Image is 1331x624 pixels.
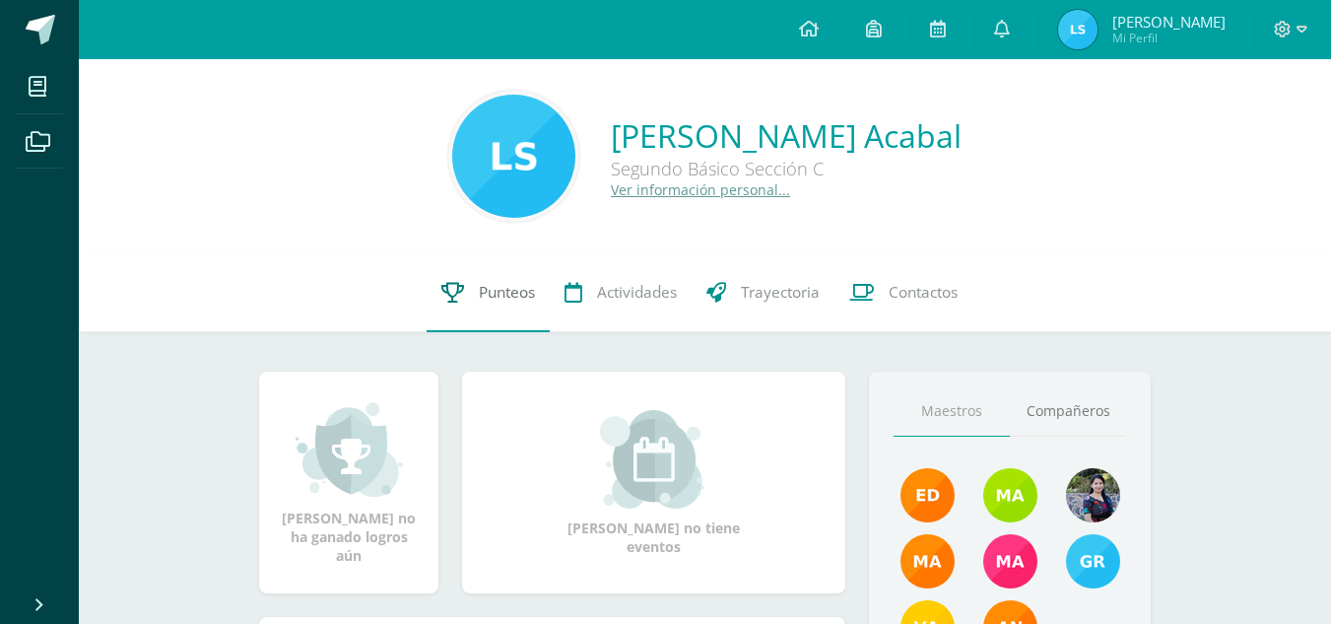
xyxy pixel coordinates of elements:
[611,114,962,157] a: [PERSON_NAME] Acabal
[279,400,419,565] div: [PERSON_NAME] no ha ganado logros aún
[1058,10,1098,49] img: 32fd807e79ce01b321cba1ed0ea5aa82.png
[692,253,834,332] a: Trayectoria
[600,410,707,509] img: event_small.png
[1010,386,1126,437] a: Compañeros
[296,400,403,499] img: achievement_small.png
[611,180,790,199] a: Ver información personal...
[1112,30,1226,46] span: Mi Perfil
[611,157,962,180] div: Segundo Básico Sección C
[1066,534,1120,589] img: b7ce7144501556953be3fc0a459761b8.png
[452,95,575,218] img: 190ef372c85b622d1adafe1d5c4009bb.png
[550,253,692,332] a: Actividades
[479,282,535,303] span: Punteos
[1112,12,1226,32] span: [PERSON_NAME]
[983,534,1037,589] img: 7766054b1332a6085c7723d22614d631.png
[1066,468,1120,522] img: 9b17679b4520195df407efdfd7b84603.png
[741,282,820,303] span: Trayectoria
[427,253,550,332] a: Punteos
[889,282,958,303] span: Contactos
[900,468,955,522] img: f40e456500941b1b33f0807dd74ea5cf.png
[834,253,972,332] a: Contactos
[556,410,753,556] div: [PERSON_NAME] no tiene eventos
[894,386,1010,437] a: Maestros
[597,282,677,303] span: Actividades
[983,468,1037,522] img: 22c2db1d82643ebbb612248ac4ca281d.png
[900,534,955,589] img: 560278503d4ca08c21e9c7cd40ba0529.png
